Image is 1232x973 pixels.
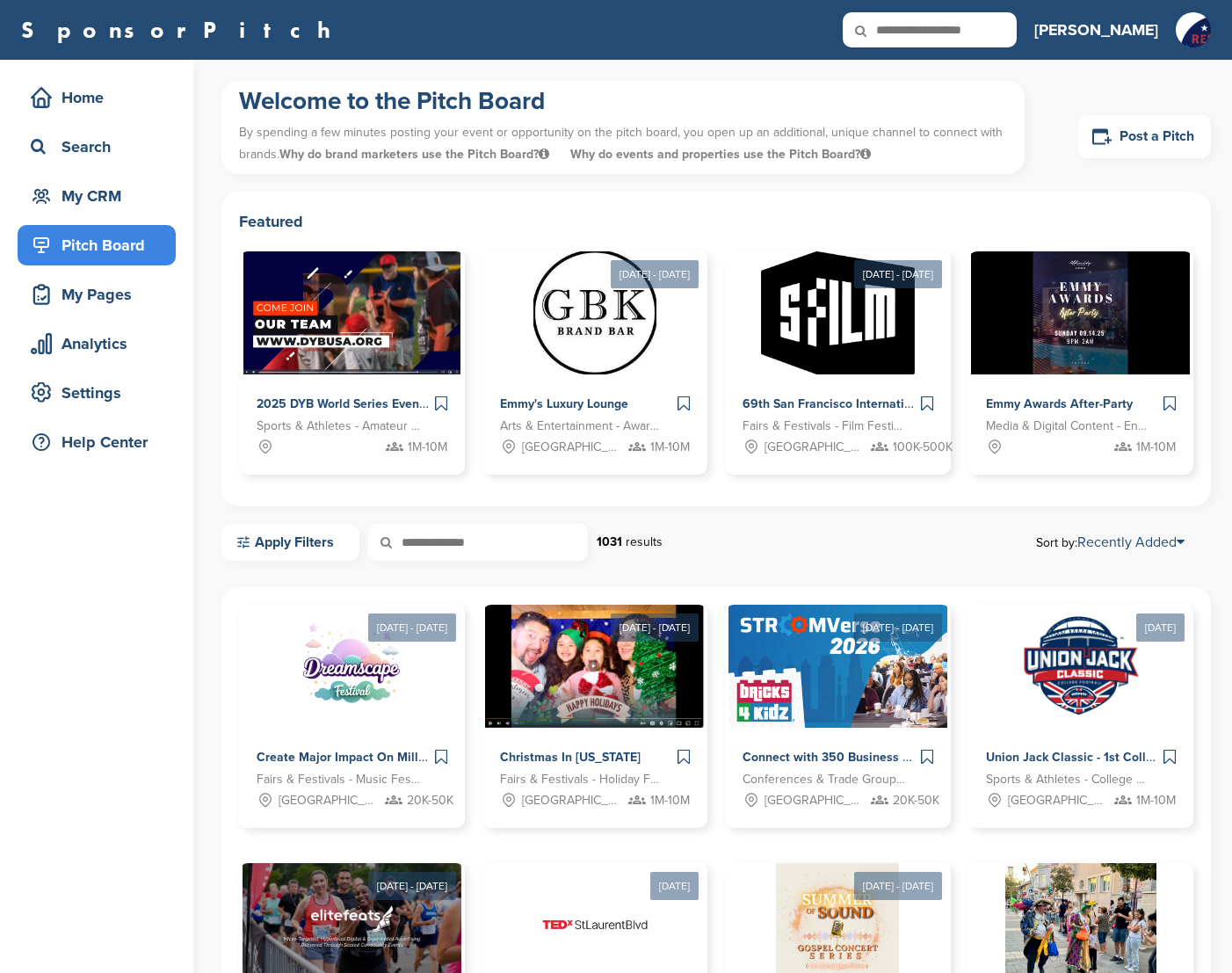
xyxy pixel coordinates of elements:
[1077,115,1211,158] a: Post a Pitch
[407,791,453,810] span: 20K-50K
[650,438,690,457] span: 1M-10M
[743,770,907,789] span: Conferences & Trade Groups - Technology
[26,180,176,212] div: My CRM
[18,323,176,364] a: Analytics
[986,417,1150,436] span: Media & Digital Content - Entertainment
[854,872,942,900] div: [DATE] - [DATE]
[765,791,866,810] span: [GEOGRAPHIC_DATA]
[26,82,176,113] div: Home
[18,422,176,462] a: Help Center
[482,577,708,828] a: [DATE] - [DATE] Sponsorpitch & Christmas In [US_STATE] Fairs & Festivals - Holiday Festival [GEOG...
[500,417,664,436] span: Arts & Entertainment - Award Show
[239,209,1193,234] h2: Featured
[522,791,624,810] span: [GEOGRAPHIC_DATA], [GEOGRAPHIC_DATA]
[893,791,939,810] span: 20K-50K
[1136,438,1176,457] span: 1M-10M
[893,438,953,457] span: 100K-500K
[243,251,460,374] img: Sponsorpitch &
[500,770,664,789] span: Fairs & Festivals - Holiday Festival
[1019,605,1142,728] img: Sponsorpitch &
[1034,11,1158,49] a: [PERSON_NAME]
[239,251,465,475] a: Sponsorpitch & 2025 DYB World Series Events Sports & Athletes - Amateur Sports Leagues 1M-10M
[1008,791,1110,810] span: [GEOGRAPHIC_DATA]
[257,750,703,765] span: Create Major Impact On Millienials and Genz With Dreamscape Music Festival
[761,251,915,374] img: Sponsorpitch &
[533,251,656,374] img: Sponsorpitch &
[18,274,176,315] a: My Pages
[968,577,1194,828] a: [DATE] Sponsorpitch & Union Jack Classic - 1st College Football Game at [GEOGRAPHIC_DATA] Sports ...
[279,147,553,162] span: Why do brand marketers use the Pitch Board?
[500,750,641,765] span: Christmas In [US_STATE]
[26,328,176,359] div: Analytics
[986,396,1133,411] span: Emmy Awards After-Party
[21,18,342,41] a: SponsorPitch
[1036,535,1185,549] span: Sort by:
[650,872,699,900] div: [DATE]
[18,176,176,216] a: My CRM
[257,396,430,411] span: 2025 DYB World Series Events
[221,524,359,561] a: Apply Filters
[854,614,942,642] div: [DATE] - [DATE]
[1077,534,1185,551] a: Recently Added
[522,438,624,457] span: [GEOGRAPHIC_DATA], [GEOGRAPHIC_DATA]
[611,614,699,642] div: [DATE] - [DATE]
[18,225,176,265] a: Pitch Board
[257,770,421,789] span: Fairs & Festivals - Music Festival
[239,577,465,828] a: [DATE] - [DATE] Sponsorpitch & Create Major Impact On Millienials and Genz With Dreamscape Music ...
[500,396,628,411] span: Emmy's Luxury Lounge
[257,417,421,436] span: Sports & Athletes - Amateur Sports Leagues
[971,251,1190,374] img: Sponsorpitch &
[725,577,951,828] a: [DATE] - [DATE] Sponsorpitch & Connect with 350 Business Leaders in Education | StroomVerse 2026 ...
[18,127,176,167] a: Search
[597,534,622,549] strong: 1031
[765,438,866,457] span: [GEOGRAPHIC_DATA], [GEOGRAPHIC_DATA]
[26,229,176,261] div: Pitch Board
[290,605,413,728] img: Sponsorpitch &
[26,279,176,310] div: My Pages
[239,85,1007,117] h1: Welcome to the Pitch Board
[986,770,1150,789] span: Sports & Athletes - College Football Bowl Games
[743,417,907,436] span: Fairs & Festivals - Film Festival
[1136,791,1176,810] span: 1M-10M
[728,605,947,728] img: Sponsorpitch &
[743,750,1136,765] span: Connect with 350 Business Leaders in Education | StroomVerse 2026
[743,396,1005,411] span: 69th San Francisco International Film Festival
[570,147,871,162] span: Why do events and properties use the Pitch Board?
[1136,614,1185,642] div: [DATE]
[368,614,456,642] div: [DATE] - [DATE]
[368,872,456,900] div: [DATE] - [DATE]
[18,373,176,413] a: Settings
[854,260,942,288] div: [DATE] - [DATE]
[408,438,447,457] span: 1M-10M
[611,260,699,288] div: [DATE] - [DATE]
[626,534,663,549] span: results
[1034,18,1158,42] h3: [PERSON_NAME]
[725,223,951,475] a: [DATE] - [DATE] Sponsorpitch & 69th San Francisco International Film Festival Fairs & Festivals -...
[18,77,176,118] a: Home
[485,605,705,728] img: Sponsorpitch &
[650,791,690,810] span: 1M-10M
[239,117,1007,170] p: By spending a few minutes posting your event or opportunity on the pitch board, you open up an ad...
[279,791,380,810] span: [GEOGRAPHIC_DATA], [GEOGRAPHIC_DATA]
[26,377,176,409] div: Settings
[26,426,176,458] div: Help Center
[968,251,1194,475] a: Sponsorpitch & Emmy Awards After-Party Media & Digital Content - Entertainment 1M-10M
[482,223,708,475] a: [DATE] - [DATE] Sponsorpitch & Emmy's Luxury Lounge Arts & Entertainment - Award Show [GEOGRAPHIC...
[26,131,176,163] div: Search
